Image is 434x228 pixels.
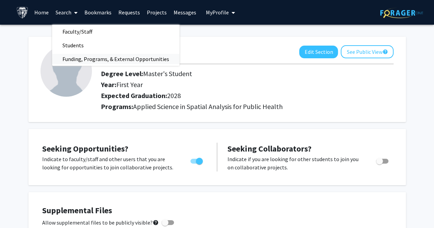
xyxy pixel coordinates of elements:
span: Allow supplemental files to be publicly visible? [42,218,159,227]
mat-icon: help [153,218,159,227]
div: Toggle [188,155,207,165]
img: Profile Picture [40,45,92,97]
span: Applied Science in Spatial Analysis for Public Health [133,102,283,111]
span: First Year [116,80,143,89]
a: Search [52,0,81,24]
p: Indicate to faculty/staff and other users that you are looking for opportunities to join collabor... [42,155,177,171]
span: Faculty/Staff [52,25,103,38]
a: Students [52,40,179,50]
span: Students [52,38,94,52]
h4: Supplemental Files [42,206,392,216]
a: Requests [115,0,143,24]
a: Faculty/Staff [52,26,179,37]
a: Home [31,0,52,24]
mat-icon: help [382,48,388,56]
span: Seeking Opportunities? [42,143,128,154]
p: Indicate if you are looking for other students to join you on collaborative projects. [227,155,363,171]
a: Projects [143,0,170,24]
img: ForagerOne Logo [380,8,423,18]
button: See Public View [341,45,394,58]
h2: Year: [101,81,335,89]
span: My Profile [206,9,229,16]
span: 2028 [167,91,181,100]
div: Toggle [373,155,392,165]
a: Bookmarks [81,0,115,24]
span: Master's Student [143,69,192,78]
a: Funding, Programs, & External Opportunities [52,54,179,64]
span: Seeking Collaborators? [227,143,312,154]
h2: Expected Graduation: [101,92,335,100]
iframe: Chat [5,197,29,223]
span: Funding, Programs, & External Opportunities [52,52,179,66]
h2: Programs: [101,103,394,111]
h2: Degree Level: [101,70,335,78]
a: Messages [170,0,200,24]
img: Johns Hopkins University Logo [16,7,28,19]
button: Edit Section [299,46,338,58]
